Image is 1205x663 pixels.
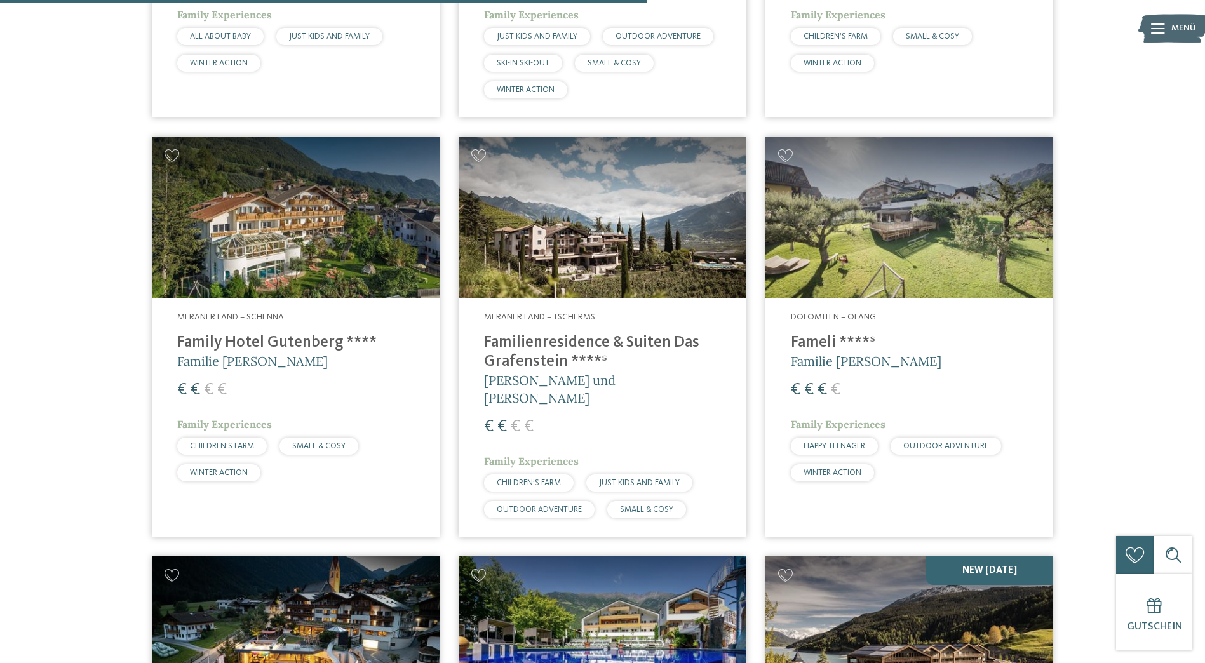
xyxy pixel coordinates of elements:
[791,418,885,431] span: Family Experiences
[831,382,840,398] span: €
[791,353,941,369] span: Familie [PERSON_NAME]
[484,419,494,435] span: €
[289,32,370,41] span: JUST KIDS AND FAMILY
[620,506,673,514] span: SMALL & COSY
[497,479,561,487] span: CHILDREN’S FARM
[217,382,227,398] span: €
[190,32,251,41] span: ALL ABOUT BABY
[791,382,800,398] span: €
[1127,622,1182,632] span: Gutschein
[177,312,284,321] span: Meraner Land – Schenna
[791,8,885,21] span: Family Experiences
[804,32,868,41] span: CHILDREN’S FARM
[906,32,959,41] span: SMALL & COSY
[524,419,534,435] span: €
[152,137,440,298] img: Family Hotel Gutenberg ****
[616,32,701,41] span: OUTDOOR ADVENTURE
[484,312,595,321] span: Meraner Land – Tscherms
[177,418,272,431] span: Family Experiences
[791,312,876,321] span: Dolomiten – Olang
[177,382,187,398] span: €
[497,86,555,94] span: WINTER ACTION
[292,442,346,450] span: SMALL & COSY
[459,137,746,537] a: Familienhotels gesucht? Hier findet ihr die besten! Meraner Land – Tscherms Familienresidence & S...
[804,59,861,67] span: WINTER ACTION
[497,32,577,41] span: JUST KIDS AND FAMILY
[903,442,988,450] span: OUTDOOR ADVENTURE
[765,137,1053,537] a: Familienhotels gesucht? Hier findet ihr die besten! Dolomiten – Olang Fameli ****ˢ Familie [PERSO...
[599,479,680,487] span: JUST KIDS AND FAMILY
[804,442,865,450] span: HAPPY TEENAGER
[588,59,641,67] span: SMALL & COSY
[177,8,272,21] span: Family Experiences
[177,353,328,369] span: Familie [PERSON_NAME]
[459,137,746,298] img: Familienhotels gesucht? Hier findet ihr die besten!
[497,506,582,514] span: OUTDOOR ADVENTURE
[497,59,549,67] span: SKI-IN SKI-OUT
[765,137,1053,298] img: Familienhotels gesucht? Hier findet ihr die besten!
[484,333,721,372] h4: Familienresidence & Suiten Das Grafenstein ****ˢ
[511,419,520,435] span: €
[204,382,213,398] span: €
[152,137,440,537] a: Familienhotels gesucht? Hier findet ihr die besten! Meraner Land – Schenna Family Hotel Gutenberg...
[191,382,200,398] span: €
[484,455,579,467] span: Family Experiences
[818,382,827,398] span: €
[804,469,861,477] span: WINTER ACTION
[497,419,507,435] span: €
[1116,574,1192,650] a: Gutschein
[804,382,814,398] span: €
[190,469,248,477] span: WINTER ACTION
[177,333,414,352] h4: Family Hotel Gutenberg ****
[190,59,248,67] span: WINTER ACTION
[190,442,254,450] span: CHILDREN’S FARM
[484,372,616,406] span: [PERSON_NAME] und [PERSON_NAME]
[484,8,579,21] span: Family Experiences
